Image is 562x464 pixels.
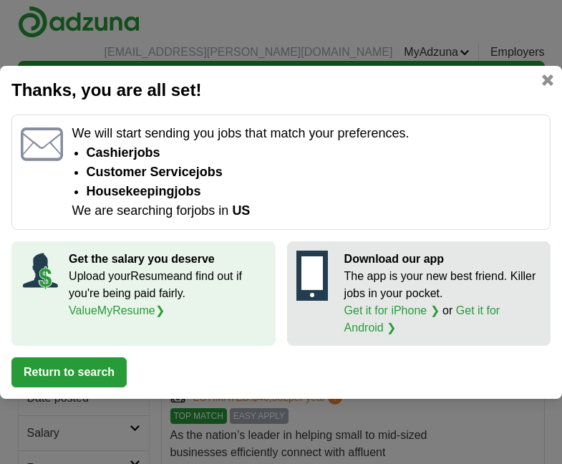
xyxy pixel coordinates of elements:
[11,77,551,103] h2: Thanks, you are all set!
[11,357,127,387] button: Return to search
[87,143,541,163] li: Cashier jobs
[232,203,250,218] span: US
[344,268,541,337] p: The app is your new best friend. Killer jobs in your pocket. or
[87,182,541,201] li: Housekeeping jobs
[344,304,440,316] a: Get it for iPhone ❯
[344,251,541,268] p: Download our app
[69,251,266,268] p: Get the salary you deserve
[72,201,541,221] p: We are searching for jobs in
[87,163,541,182] li: Customer Service jobs
[344,304,500,334] a: Get it for Android ❯
[72,124,541,143] p: We will start sending you jobs that match your preferences.
[69,268,266,319] p: Upload your Resume and find out if you're being paid fairly.
[69,304,165,316] a: ValueMyResume❯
